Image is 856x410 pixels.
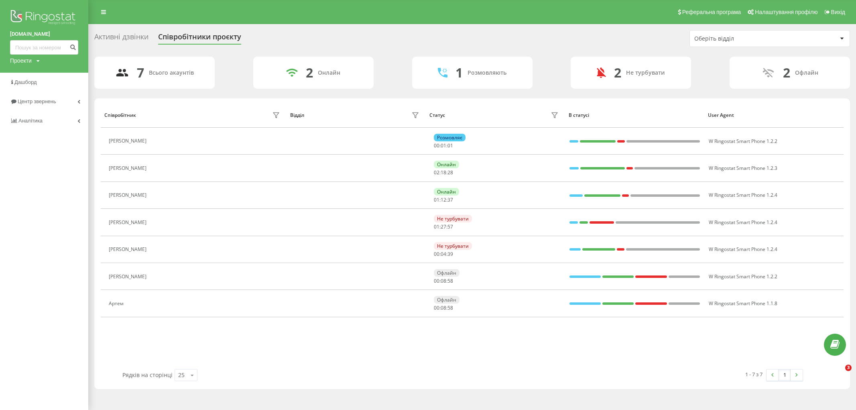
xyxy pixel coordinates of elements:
[434,143,453,149] div: : :
[434,296,460,304] div: Офлайн
[318,69,340,76] div: Онлайн
[455,65,463,80] div: 1
[434,215,472,222] div: Не турбувати
[434,142,439,149] span: 00
[614,65,621,80] div: 2
[10,30,78,38] a: [DOMAIN_NAME]
[434,224,453,230] div: : :
[447,304,453,311] span: 58
[708,112,840,118] div: User Agent
[434,134,466,141] div: Розмовляє
[709,192,777,198] span: W Ringostat Smart Phone 1.2.4
[10,40,78,55] input: Пошук за номером
[434,223,439,230] span: 01
[434,169,439,176] span: 02
[178,371,185,379] div: 25
[795,69,818,76] div: Офлайн
[109,165,148,171] div: [PERSON_NAME]
[779,369,791,381] a: 1
[441,142,446,149] span: 01
[149,69,194,76] div: Всього акаунтів
[441,169,446,176] span: 18
[434,242,472,250] div: Не турбувати
[137,65,144,80] div: 7
[447,277,453,284] span: 58
[447,223,453,230] span: 57
[109,274,148,279] div: [PERSON_NAME]
[434,269,460,277] div: Офлайн
[109,192,148,198] div: [PERSON_NAME]
[14,79,37,85] span: Дашборд
[306,65,313,80] div: 2
[447,169,453,176] span: 28
[109,247,148,252] div: [PERSON_NAME]
[829,365,848,384] iframe: Intercom live chat
[434,304,439,311] span: 00
[10,57,32,65] div: Проекти
[434,277,439,284] span: 00
[447,142,453,149] span: 01
[709,273,777,280] span: W Ringostat Smart Phone 1.2.2
[441,196,446,203] span: 12
[10,8,78,28] img: Ringostat logo
[709,138,777,145] span: W Ringostat Smart Phone 1.2.2
[755,9,817,15] span: Налаштування профілю
[783,65,790,80] div: 2
[109,138,148,144] div: [PERSON_NAME]
[434,188,459,196] div: Онлайн
[434,251,453,257] div: : :
[104,112,136,118] div: Співробітник
[434,197,453,203] div: : :
[441,277,446,284] span: 08
[441,304,446,311] span: 08
[94,33,148,45] div: Активні дзвінки
[831,9,845,15] span: Вихід
[18,118,43,124] span: Аналiтика
[468,69,506,76] div: Розмовляють
[434,196,439,203] span: 01
[434,251,439,257] span: 00
[441,223,446,230] span: 27
[18,98,56,104] span: Центр звернень
[441,251,446,257] span: 04
[709,300,777,307] span: W Ringostat Smart Phone 1.1.8
[290,112,304,118] div: Відділ
[109,301,126,306] div: Артем
[709,219,777,226] span: W Ringostat Smart Phone 1.2.4
[158,33,241,45] div: Співробітники проєкту
[694,35,790,42] div: Оберіть відділ
[682,9,741,15] span: Реферальна програма
[429,112,445,118] div: Статус
[434,278,453,284] div: : :
[447,196,453,203] span: 37
[709,246,777,253] span: W Ringostat Smart Phone 1.2.4
[845,365,852,371] span: 3
[626,69,665,76] div: Не турбувати
[109,220,148,225] div: [PERSON_NAME]
[434,170,453,175] div: : :
[569,112,700,118] div: В статусі
[122,371,173,379] span: Рядків на сторінці
[745,370,762,378] div: 1 - 7 з 7
[434,161,459,168] div: Онлайн
[709,165,777,171] span: W Ringostat Smart Phone 1.2.3
[447,251,453,257] span: 39
[434,305,453,311] div: : :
